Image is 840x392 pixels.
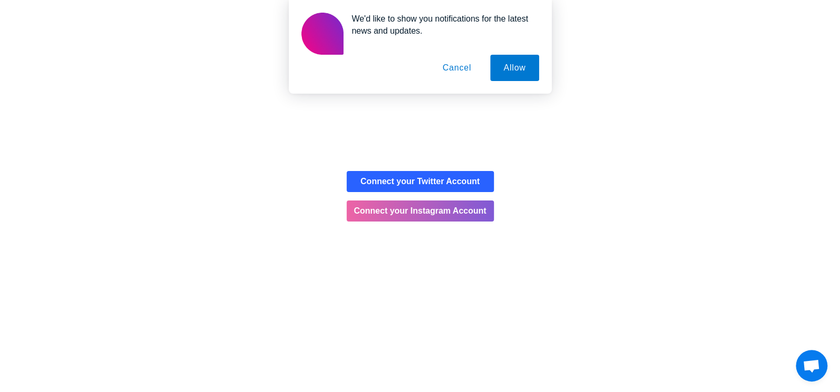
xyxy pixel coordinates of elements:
button: Allow [490,55,539,81]
button: Connect your Instagram Account [347,200,494,222]
div: Open chat [796,350,827,381]
div: We'd like to show you notifications for the latest news and updates. [343,13,539,37]
img: notification icon [301,13,343,55]
button: Connect your Twitter Account [347,171,494,192]
button: Cancel [429,55,484,81]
